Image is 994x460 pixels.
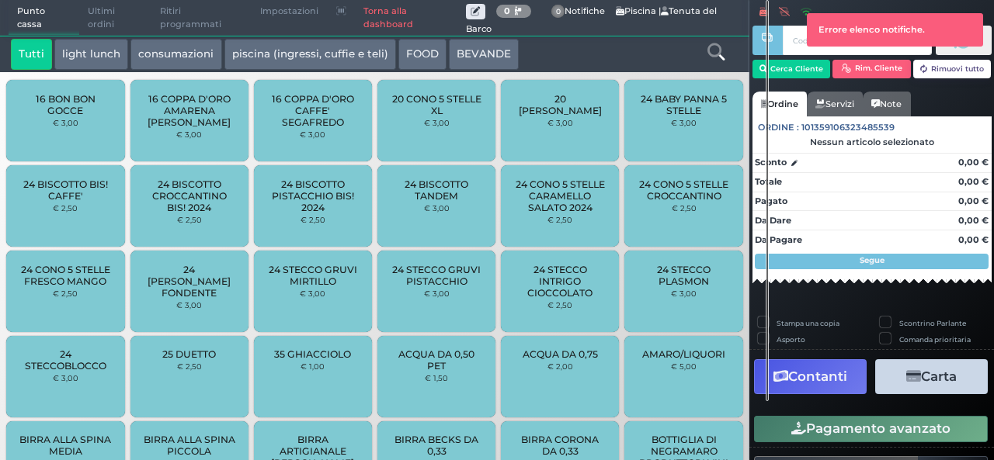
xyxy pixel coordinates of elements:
input: Codice Cliente [783,26,931,55]
small: € 3,00 [671,118,697,127]
div: Nessun articolo selezionato [752,137,992,147]
strong: Da Dare [755,215,791,226]
button: Contanti [754,359,867,394]
small: € 2,50 [177,361,202,371]
button: Tutti [11,39,52,70]
span: 24 STECCO GRUVI PISTACCHIO [391,264,483,287]
button: Rimuovi tutto [913,60,992,78]
span: 24 BISCOTTO CROCCANTINO BIS! 2024 [143,178,235,213]
label: Asporto [777,334,805,344]
span: 24 BISCOTTO TANDEM [391,178,483,202]
span: 24 BISCOTTO PISTACCHIO BIS! 2024 [267,178,360,213]
button: Cerca Cliente [752,60,831,78]
a: Ordine [752,92,807,116]
span: 35 GHIACCIOLO [274,348,351,360]
small: € 3,00 [300,130,325,139]
strong: 0,00 € [958,195,989,206]
small: € 3,00 [547,118,573,127]
div: Errore elenco notifiche. [808,14,983,46]
span: 20 [PERSON_NAME] [514,93,606,116]
span: 0 [551,5,565,19]
strong: Sconto [755,156,787,169]
strong: 0,00 € [958,176,989,187]
button: piscina (ingressi, cuffie e teli) [224,39,396,70]
strong: 0,00 € [958,215,989,226]
small: € 2,50 [177,215,202,224]
button: consumazioni [130,39,221,70]
span: 24 CONO 5 STELLE CROCCANTINO [638,178,730,202]
small: € 3,00 [176,300,202,310]
small: € 1,00 [301,361,325,371]
span: 16 BON BON GOCCE [19,93,112,116]
span: 24 BABY PANNA 5 STELLE [638,93,730,116]
button: Pagamento avanzato [754,416,988,442]
span: 101359106323485539 [801,121,895,134]
small: € 3,00 [53,118,78,127]
strong: 0,00 € [958,234,989,245]
span: ACQUA DA 0,75 [523,348,598,360]
small: € 3,00 [424,203,450,213]
span: Punto cassa [9,1,80,36]
span: 24 [PERSON_NAME] FONDENTE [143,264,235,299]
span: 24 STECCOBLOCCO [19,348,112,372]
span: BIRRA CORONA DA 0,33 [514,434,606,457]
button: light lunch [54,39,128,70]
span: Ultimi ordini [79,1,151,36]
button: Rim. Cliente [832,60,911,78]
a: Note [863,92,910,116]
small: € 3,00 [176,130,202,139]
span: 25 DUETTO [162,348,216,360]
span: 24 STECCO PLASMON [638,264,730,287]
span: Impostazioni [252,1,327,22]
span: 24 STECCO INTRIGO CIOCCOLATO [514,264,606,299]
b: 0 [504,5,510,16]
small: € 2,50 [53,203,78,213]
a: Servizi [807,92,863,116]
button: FOOD [398,39,447,70]
span: 20 CONO 5 STELLE XL [391,93,483,116]
small: € 2,50 [672,203,697,213]
small: € 1,50 [425,373,448,382]
small: € 2,50 [547,215,572,224]
span: BIRRA BECKS DA 0,33 [391,434,483,457]
span: 24 STECCO GRUVI MIRTILLO [267,264,360,287]
label: Stampa una copia [777,318,839,328]
strong: Pagato [755,195,787,206]
span: 24 CONO 5 STELLE FRESCO MANGO [19,264,112,287]
span: 16 COPPA D'ORO AMARENA [PERSON_NAME] [143,93,235,128]
small: € 2,00 [547,361,573,371]
small: € 5,00 [671,361,697,371]
span: 16 COPPA D'ORO CAFFE' SEGAFREDO [267,93,360,128]
label: Comanda prioritaria [899,334,971,344]
strong: Segue [860,255,885,265]
strong: 0,00 € [958,157,989,168]
span: 24 CONO 5 STELLE CARAMELLO SALATO 2024 [514,178,606,213]
span: AMARO/LIQUORI [642,348,725,360]
span: 24 BISCOTTO BIS! CAFFE' [19,178,112,202]
span: BIRRA ALLA SPINA PICCOLA [143,434,235,457]
small: € 3,00 [424,289,450,298]
small: € 2,50 [53,289,78,298]
small: € 3,00 [300,289,325,298]
strong: Da Pagare [755,234,802,245]
button: Carta [875,359,988,394]
span: BIRRA ALLA SPINA MEDIA [19,434,112,457]
a: Torna alla dashboard [355,1,466,36]
strong: Totale [755,176,782,187]
span: ACQUA DA 0,50 PET [391,348,483,372]
small: € 2,50 [547,300,572,310]
span: Ritiri programmati [151,1,252,36]
small: € 3,00 [53,373,78,382]
small: € 3,00 [671,289,697,298]
button: BEVANDE [449,39,519,70]
span: Ordine : [758,121,799,134]
label: Scontrino Parlante [899,318,966,328]
small: € 3,00 [424,118,450,127]
small: € 2,50 [301,215,325,224]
